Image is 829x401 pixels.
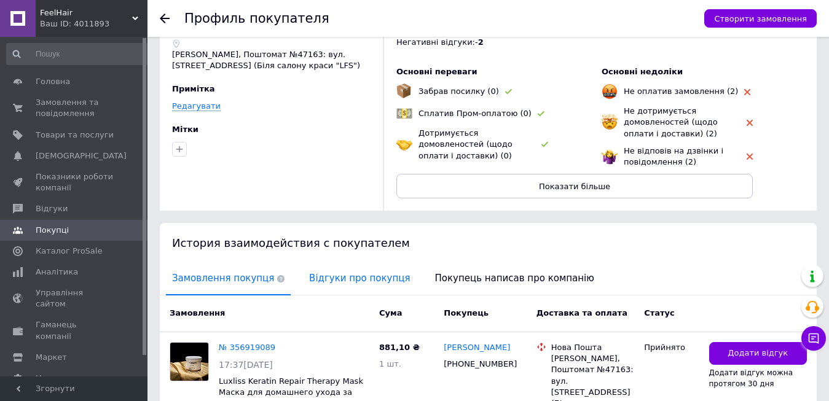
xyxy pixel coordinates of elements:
span: Аналітика [36,267,78,278]
a: № 356919089 [219,343,275,352]
span: Статус [644,308,675,317]
img: emoji [396,84,411,98]
img: rating-tag-type [541,142,548,147]
span: Не відповів на дзвінки і повідомлення (2) [624,146,723,166]
span: Додати відгук можна протягом 30 дня [709,368,793,388]
input: Пошук [6,43,152,65]
span: Показники роботи компанії [36,171,114,193]
span: История взаимодействия с покупателем [172,236,410,249]
img: emoji [396,106,412,122]
span: Каталог ProSale [36,246,102,257]
div: Нова Пошта [551,342,635,353]
p: [PERSON_NAME], Поштомат №47163: вул. [STREET_ADDRESS] (Біля салону краси "LFS") [172,49,371,71]
span: Гаманець компанії [36,319,114,341]
span: Головна [36,76,70,87]
span: Негативні відгуки: - [396,37,478,47]
div: Прийнято [644,342,699,353]
a: [PERSON_NAME] [444,342,510,354]
div: [PHONE_NUMBER] [441,356,517,372]
img: rating-tag-type [747,120,753,126]
img: rating-tag-type [505,89,512,95]
span: Не оплатив замовлення (2) [624,87,738,96]
span: Маркет [36,352,67,363]
span: Замовлення та повідомлення [36,97,114,119]
span: Замовлення [170,308,225,317]
img: emoji [602,149,618,165]
img: emoji [396,136,412,152]
span: Покупець [444,308,489,317]
span: Основні переваги [396,67,477,76]
img: Фото товару [170,343,208,381]
span: Сплатив Пром-оплатою (0) [418,109,532,118]
img: emoji [602,114,618,130]
span: Управління сайтом [36,287,114,310]
span: Не дотримується домовленостей (щодо оплати і доставки) (2) [624,106,718,138]
span: Доставка та оплата [536,308,627,317]
span: Cума [379,308,402,317]
a: Фото товару [170,342,209,381]
span: 2 [478,37,484,47]
img: rating-tag-type [744,89,750,95]
span: Відгуки про покупця [303,263,416,294]
span: FeelHair [40,7,132,18]
span: Товари та послуги [36,130,114,141]
button: Чат з покупцем [801,326,826,351]
span: Налаштування [36,373,98,384]
span: Замовлення покупця [166,263,291,294]
img: emoji [602,84,618,99]
span: Основні недоліки [602,67,683,76]
span: 881,10 ₴ [379,343,420,352]
span: Забрав посилку (0) [418,87,499,96]
span: Мітки [172,125,198,134]
span: 17:37[DATE] [219,360,273,370]
h1: Профиль покупателя [184,11,329,26]
button: Додати відгук [709,342,807,365]
a: Редагувати [172,101,221,111]
span: Покупець написав про компанію [429,263,600,294]
span: [DEMOGRAPHIC_DATA] [36,150,127,162]
div: Повернутися назад [160,14,170,23]
span: Показати більше [539,182,610,191]
button: Створити замовлення [704,9,817,28]
img: rating-tag-type [747,154,753,160]
span: Відгуки [36,203,68,214]
img: rating-tag-type [538,111,544,117]
span: Додати відгук [728,348,788,359]
button: Показати більше [396,174,753,198]
span: 1 шт. [379,359,401,368]
span: Дотримується домовленостей (щодо оплати і доставки) (0) [418,128,513,160]
span: Примітка [172,84,215,93]
span: Покупці [36,225,69,236]
div: Ваш ID: 4011893 [40,18,147,29]
span: Створити замовлення [714,14,807,23]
